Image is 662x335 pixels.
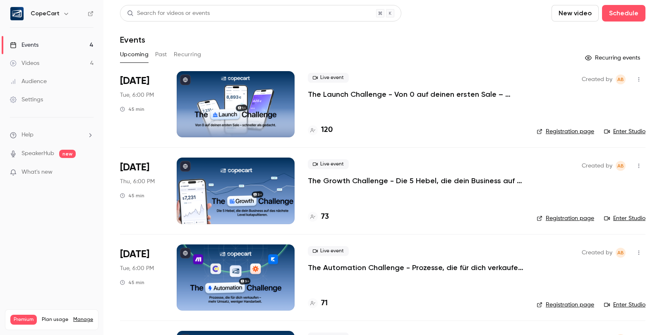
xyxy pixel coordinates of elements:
[10,77,47,86] div: Audience
[552,5,599,22] button: New video
[42,316,68,323] span: Plan usage
[537,301,594,309] a: Registration page
[10,96,43,104] div: Settings
[31,10,60,18] h6: CopeCart
[22,149,54,158] a: SpeakerHub
[120,161,149,174] span: [DATE]
[10,315,37,325] span: Premium
[155,48,167,61] button: Past
[604,301,645,309] a: Enter Studio
[308,124,333,136] a: 120
[321,298,328,309] h4: 71
[308,298,328,309] a: 71
[308,246,349,256] span: Live event
[120,279,144,286] div: 45 min
[582,161,612,171] span: Created by
[22,131,34,139] span: Help
[321,124,333,136] h4: 120
[120,264,154,273] span: Tue, 6:00 PM
[537,127,594,136] a: Registration page
[581,51,645,65] button: Recurring events
[617,161,624,171] span: AB
[10,7,24,20] img: CopeCart
[582,248,612,258] span: Created by
[308,176,523,186] a: The Growth Challenge - Die 5 Hebel, die dein Business auf das nächste Level katapultieren
[120,48,149,61] button: Upcoming
[604,214,645,223] a: Enter Studio
[120,192,144,199] div: 45 min
[10,59,39,67] div: Videos
[308,159,349,169] span: Live event
[616,248,626,258] span: Anne Bertsch
[617,74,624,84] span: AB
[84,169,94,176] iframe: Noticeable Trigger
[308,89,523,99] a: The Launch Challenge - Von 0 auf deinen ersten Sale – schneller als gedacht
[617,248,624,258] span: AB
[120,74,149,88] span: [DATE]
[174,48,201,61] button: Recurring
[604,127,645,136] a: Enter Studio
[120,177,155,186] span: Thu, 6:00 PM
[120,158,163,224] div: Oct 16 Thu, 6:00 PM (Europe/Rome)
[120,248,149,261] span: [DATE]
[10,131,94,139] li: help-dropdown-opener
[616,161,626,171] span: Anne Bertsch
[22,168,53,177] span: What's new
[321,211,329,223] h4: 73
[120,91,154,99] span: Tue, 6:00 PM
[582,74,612,84] span: Created by
[120,71,163,137] div: Oct 14 Tue, 6:00 PM (Europe/Rome)
[308,73,349,83] span: Live event
[120,244,163,311] div: Oct 21 Tue, 6:00 PM (Europe/Rome)
[59,150,76,158] span: new
[602,5,645,22] button: Schedule
[616,74,626,84] span: Anne Bertsch
[10,41,38,49] div: Events
[537,214,594,223] a: Registration page
[120,35,145,45] h1: Events
[73,316,93,323] a: Manage
[120,106,144,112] div: 45 min
[127,9,210,18] div: Search for videos or events
[308,211,329,223] a: 73
[308,263,523,273] a: The Automation Challenge - Prozesse, die für dich verkaufen – mehr Umsatz, weniger Handarbeit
